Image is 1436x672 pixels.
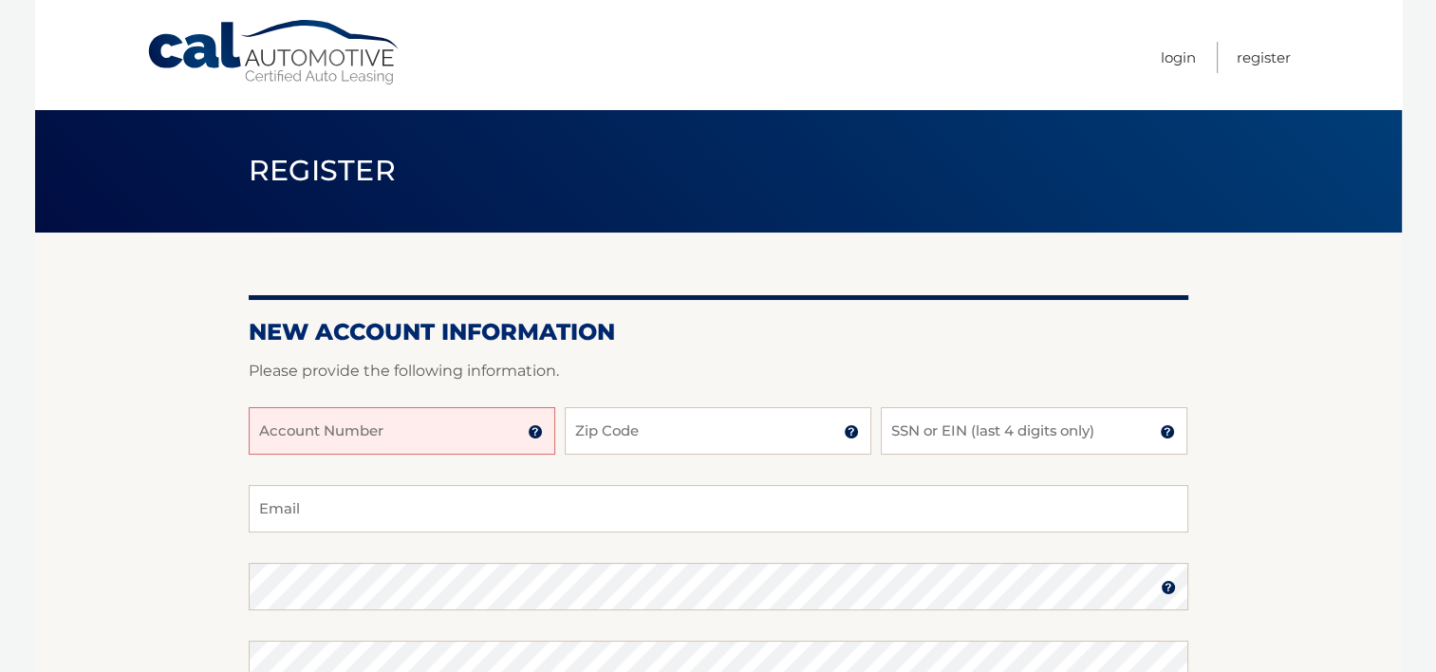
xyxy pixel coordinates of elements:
[881,407,1187,455] input: SSN or EIN (last 4 digits only)
[249,318,1188,346] h2: New Account Information
[249,358,1188,384] p: Please provide the following information.
[249,407,555,455] input: Account Number
[1160,424,1175,439] img: tooltip.svg
[249,153,397,188] span: Register
[528,424,543,439] img: tooltip.svg
[146,19,402,86] a: Cal Automotive
[249,485,1188,532] input: Email
[565,407,871,455] input: Zip Code
[844,424,859,439] img: tooltip.svg
[1161,580,1176,595] img: tooltip.svg
[1161,42,1196,73] a: Login
[1237,42,1291,73] a: Register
